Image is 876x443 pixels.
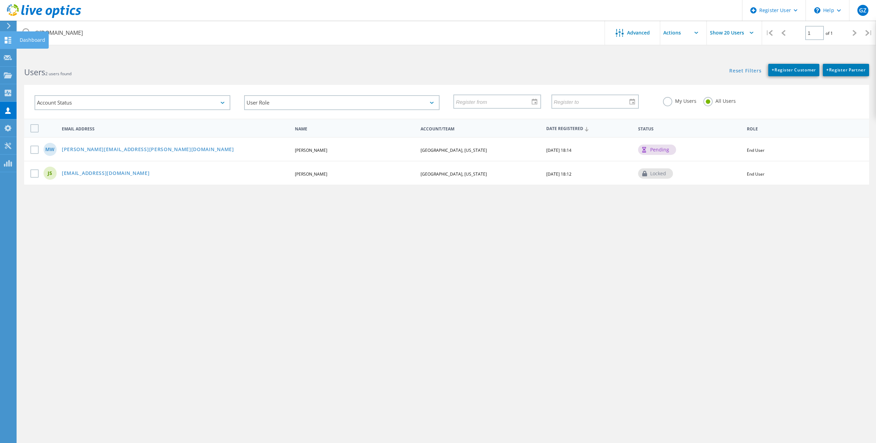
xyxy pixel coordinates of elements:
div: Dashboard [20,38,45,42]
a: Reset Filters [729,68,761,74]
div: User Role [244,95,440,110]
b: + [772,67,774,73]
span: Role [747,127,858,131]
div: | [862,21,876,45]
span: [DATE] 18:14 [546,147,571,153]
span: 2 users found [45,71,71,77]
div: | [762,21,776,45]
a: +Register Customer [768,64,819,76]
input: Register to [552,95,633,108]
a: Live Optics Dashboard [7,14,81,19]
span: Register Partner [826,67,866,73]
span: Account/Team [421,127,540,131]
span: End User [747,171,764,177]
label: All Users [703,97,736,104]
span: MW [45,147,55,152]
span: Name [295,127,415,131]
input: Search users by name, email, company, etc. [17,21,605,45]
span: of 1 [826,30,833,36]
a: [PERSON_NAME][EMAIL_ADDRESS][PERSON_NAME][DOMAIN_NAME] [62,147,234,153]
input: Register from [454,95,535,108]
span: [DATE] 18:12 [546,171,571,177]
span: Email Address [62,127,289,131]
div: locked [638,168,673,179]
span: GZ [859,8,866,13]
span: Advanced [627,30,650,35]
div: Account Status [35,95,230,110]
span: JS [48,171,52,176]
label: My Users [663,97,696,104]
span: Register Customer [772,67,816,73]
b: Users [24,67,45,78]
a: +Register Partner [823,64,869,76]
span: [GEOGRAPHIC_DATA], [US_STATE] [421,147,487,153]
span: [GEOGRAPHIC_DATA], [US_STATE] [421,171,487,177]
a: [EMAIL_ADDRESS][DOMAIN_NAME] [62,171,150,177]
span: Status [638,127,741,131]
span: [PERSON_NAME] [295,171,327,177]
span: [PERSON_NAME] [295,147,327,153]
div: pending [638,145,676,155]
svg: \n [814,7,820,13]
span: Date Registered [546,127,632,131]
span: End User [747,147,764,153]
b: + [826,67,829,73]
